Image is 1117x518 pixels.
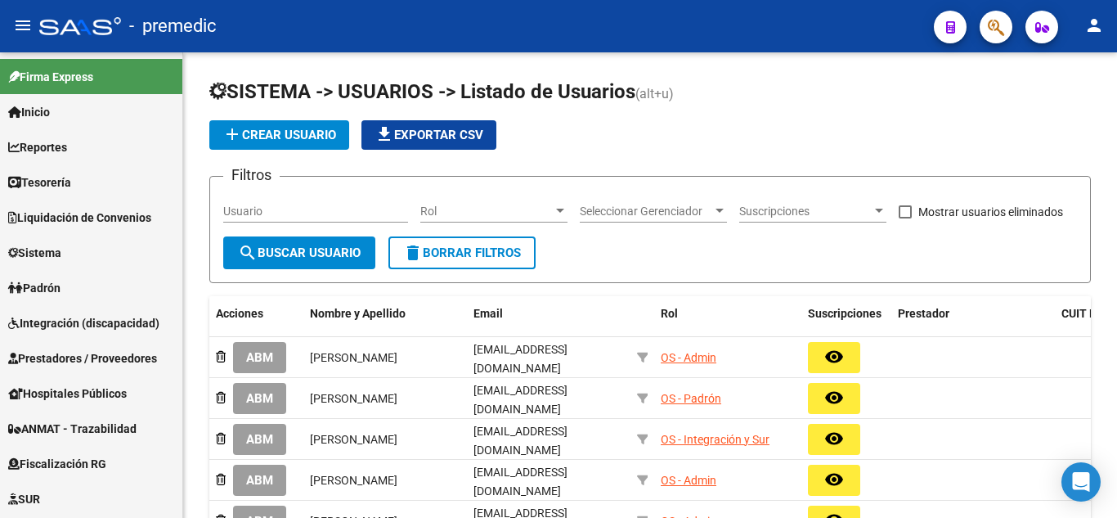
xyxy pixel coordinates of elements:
div: OS - Padrón [661,390,721,408]
span: ABM [246,433,273,448]
span: Tesorería [8,173,71,191]
mat-icon: search [238,243,258,263]
span: [PERSON_NAME] [310,433,397,446]
button: ABM [233,465,286,495]
span: Buscar Usuario [238,245,361,260]
mat-icon: delete [403,243,423,263]
span: Acciones [216,307,263,320]
span: Seleccionar Gerenciador [580,205,712,218]
span: Mostrar usuarios eliminados [918,202,1063,222]
datatable-header-cell: Acciones [209,296,303,350]
span: Prestador [898,307,949,320]
span: Rol [661,307,678,320]
mat-icon: file_download [375,124,394,144]
div: OS - Admin [661,349,716,367]
datatable-header-cell: Email [467,296,630,350]
mat-icon: menu [13,16,33,35]
span: Borrar Filtros [403,245,521,260]
span: [EMAIL_ADDRESS][DOMAIN_NAME] [473,466,567,498]
span: Prestadores / Proveedores [8,349,157,367]
span: Fiscalización RG [8,455,106,473]
span: Nombre y Apellido [310,307,406,320]
span: SISTEMA -> USUARIOS -> Listado de Usuarios [209,80,635,103]
button: ABM [233,424,286,454]
span: ABM [246,351,273,366]
button: Crear Usuario [209,120,349,150]
span: Hospitales Públicos [8,385,127,403]
span: - premedic [129,8,217,44]
span: Inicio [8,103,50,121]
span: ABM [246,474,273,489]
button: Buscar Usuario [223,236,375,269]
span: Liquidación de Convenios [8,209,151,227]
div: OS - Integración y Sur [661,430,769,449]
datatable-header-cell: Prestador [891,296,1055,350]
mat-icon: remove_red_eye [824,429,844,448]
span: Firma Express [8,68,93,86]
span: [EMAIL_ADDRESS][DOMAIN_NAME] [473,343,567,375]
span: [PERSON_NAME] [310,351,397,364]
mat-icon: remove_red_eye [824,470,844,489]
span: ANMAT - Trazabilidad [8,420,137,438]
mat-icon: person [1084,16,1104,35]
span: Reportes [8,138,67,156]
span: ABM [246,392,273,407]
div: OS - Admin [661,471,716,490]
button: Borrar Filtros [388,236,536,269]
mat-icon: remove_red_eye [824,347,844,367]
span: Suscripciones [808,307,881,320]
div: Open Intercom Messenger [1061,462,1101,502]
h3: Filtros [223,164,280,187]
datatable-header-cell: Suscripciones [801,296,891,350]
mat-icon: remove_red_eye [824,388,844,408]
span: Rol [420,205,553,218]
span: (alt+u) [635,86,674,101]
span: SUR [8,490,40,508]
span: Integración (discapacidad) [8,314,159,332]
datatable-header-cell: Nombre y Apellido [303,296,467,350]
button: ABM [233,342,286,372]
span: [PERSON_NAME] [310,474,397,487]
datatable-header-cell: Rol [654,296,801,350]
span: Suscripciones [739,205,872,218]
span: Email [473,307,503,320]
span: Crear Usuario [222,128,336,142]
span: [PERSON_NAME] [310,392,397,405]
mat-icon: add [222,124,242,144]
button: ABM [233,383,286,413]
span: Sistema [8,244,61,262]
span: [EMAIL_ADDRESS][DOMAIN_NAME] [473,425,567,457]
span: Padrón [8,279,61,297]
button: Exportar CSV [361,120,496,150]
span: Exportar CSV [375,128,483,142]
span: [EMAIL_ADDRESS][DOMAIN_NAME] [473,384,567,416]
